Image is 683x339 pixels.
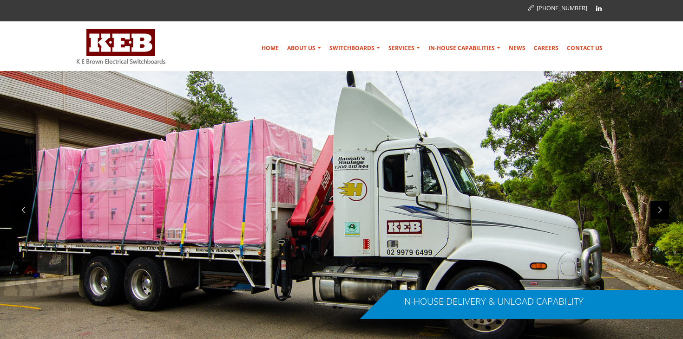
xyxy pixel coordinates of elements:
[563,39,606,58] a: Contact Us
[283,39,325,58] a: About Us
[385,39,424,58] a: Services
[326,39,384,58] a: Switchboards
[258,39,282,58] a: Home
[530,39,562,58] a: Careers
[425,39,504,58] a: In-house Capabilities
[528,4,587,12] a: [PHONE_NUMBER]
[505,39,529,58] a: News
[77,29,165,64] img: K E Brown Electrical Switchboards
[402,297,584,306] div: IN-HOUSE DELIVERY & UNLOAD CAPABILITY
[592,1,606,15] a: Linkedin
